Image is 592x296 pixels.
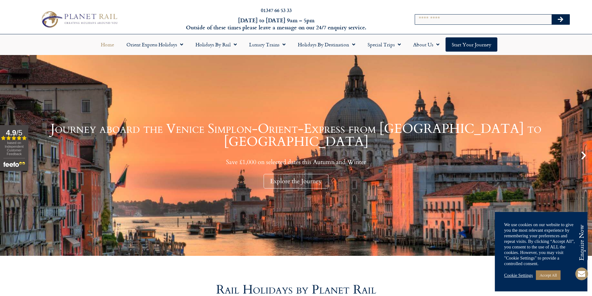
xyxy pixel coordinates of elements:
a: Special Trips [361,37,407,52]
h6: [DATE] to [DATE] 9am – 5pm Outside of these times please leave a message on our 24/7 enquiry serv... [159,17,393,31]
nav: Menu [3,37,589,52]
div: Next slide [578,150,589,161]
a: Cookie Settings [504,273,533,278]
h1: Journey aboard the Venice Simplon-Orient-Express from [GEOGRAPHIC_DATA] to [GEOGRAPHIC_DATA] [15,122,577,148]
div: Explore the Journey [264,174,328,188]
p: Save £1,000 on selected dates this Autumn and Winter [15,158,577,166]
div: We use cookies on our website to give you the most relevant experience by remembering your prefer... [504,222,578,266]
a: About Us [407,37,446,52]
button: Search [552,15,569,24]
a: Holidays by Destination [292,37,361,52]
a: Accept All [536,270,561,280]
a: Home [95,37,120,52]
h2: Rail Holidays by Planet Rail [120,284,472,296]
a: Start your Journey [446,37,497,52]
img: Planet Rail Train Holidays Logo [38,9,120,29]
a: Holidays by Rail [189,37,243,52]
a: Orient Express Holidays [120,37,189,52]
a: 01347 66 53 33 [261,6,292,14]
a: Luxury Trains [243,37,292,52]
